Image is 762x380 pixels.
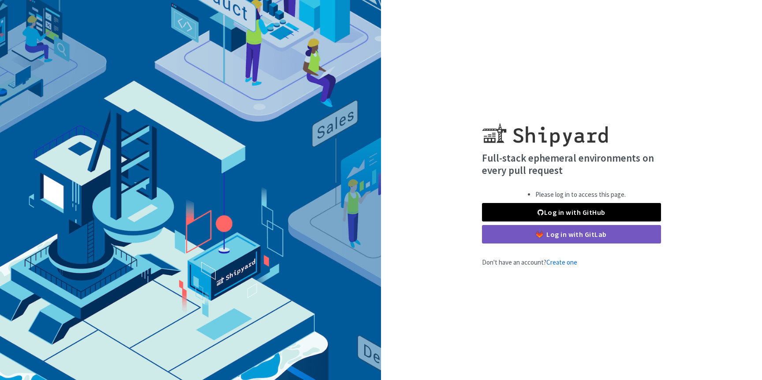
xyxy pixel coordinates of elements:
[482,225,661,243] a: Log in with GitLab
[482,258,577,266] span: Don't have an account?
[482,203,661,221] a: Log in with GitHub
[546,258,577,266] a: Create one
[536,231,543,238] img: gitlab-color.svg
[482,152,661,176] h4: Full-stack ephemeral environments on every pull request
[535,190,626,200] li: Please log in to access this page.
[482,112,608,147] img: Shipyard logo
